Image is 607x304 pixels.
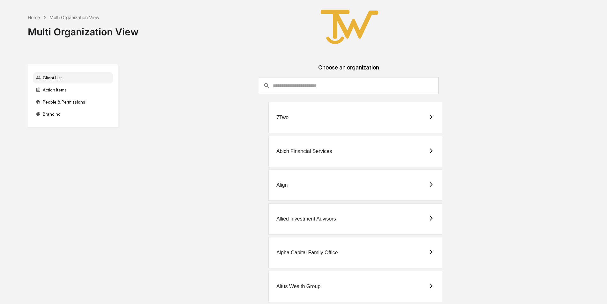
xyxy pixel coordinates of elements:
div: Action Items [33,84,113,96]
div: Home [28,15,40,20]
div: consultant-dashboard__filter-organizations-search-bar [259,77,439,94]
div: Client List [33,72,113,83]
div: 7Two [276,115,289,120]
div: Allied Investment Advisors [276,216,336,222]
div: Branding [33,108,113,120]
div: Multi Organization View [28,21,139,38]
div: Align [276,182,288,188]
div: Multi Organization View [49,15,99,20]
div: Choose an organization [124,64,574,77]
div: Abich Financial Services [276,148,332,154]
img: True West [318,5,381,49]
div: Altus Wealth Group [276,284,320,289]
div: Alpha Capital Family Office [276,250,338,256]
div: People & Permissions [33,96,113,108]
